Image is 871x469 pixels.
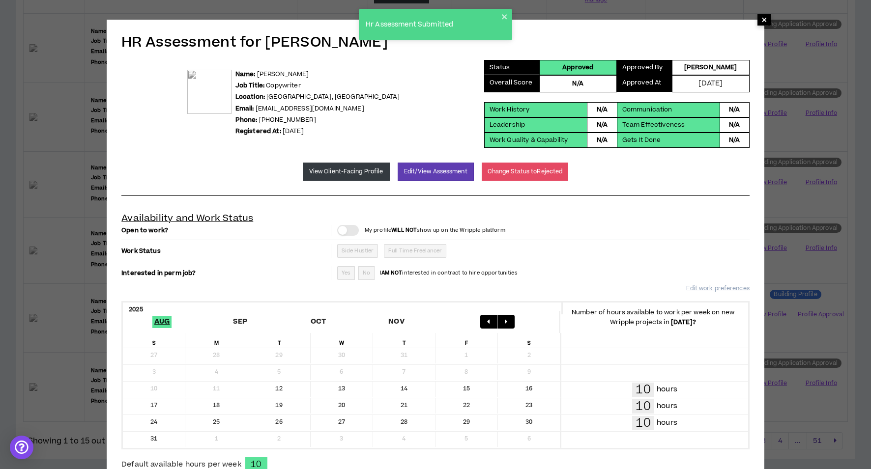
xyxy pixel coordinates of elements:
[498,333,560,348] div: S
[386,316,406,328] span: Nov
[121,32,750,53] h2: HR Assessment for [PERSON_NAME]
[235,104,254,113] b: Email:
[123,333,185,348] div: S
[235,70,400,79] p: [PERSON_NAME]
[622,63,663,72] p: Approved By
[761,14,767,26] span: ×
[152,316,172,328] span: Aug
[686,280,749,297] a: Edit work preferences
[129,305,143,314] b: 2025
[235,92,265,101] b: Location:
[235,81,400,90] p: Copywriter
[671,318,696,327] b: [DATE] ?
[490,120,525,130] p: Leadership
[562,63,593,72] p: Approved
[501,13,508,21] button: close
[256,104,364,113] a: [EMAIL_ADDRESS][DOMAIN_NAME]
[622,78,662,89] p: Approved At
[729,120,740,130] p: N/A
[559,307,747,327] p: Number of hours available to work per week on new Wripple projects in
[380,269,518,277] p: I interested in contract to hire opportunities
[342,247,374,254] span: Side Hustler
[657,401,677,412] p: hours
[729,105,740,114] p: N/A
[10,436,33,459] div: Open Intercom Messenger
[259,115,316,124] a: [PHONE_NUMBER]
[597,136,608,145] p: N/A
[187,70,232,114] img: ln7KUt6098ERaoIy8M3v9X0QzlmYwUxhzlKmAk84.png
[622,105,672,114] p: Communication
[231,316,249,328] span: Sep
[490,105,530,114] p: Work History
[435,333,498,348] div: F
[572,79,583,88] p: N/A
[121,226,329,234] p: Open to work?
[622,120,685,130] p: Team Effectiveness
[121,266,329,280] p: Interested in perm job?
[303,163,390,181] a: View Client-Facing Profile
[490,136,568,145] p: Work Quality & Capability
[684,63,737,72] p: [PERSON_NAME]
[657,417,677,428] p: hours
[342,269,350,276] span: Yes
[235,115,258,124] b: Phone:
[235,70,256,79] b: Name:
[365,226,505,234] p: My profile show up on the Wripple platform
[373,333,435,348] div: T
[398,163,474,181] button: Edit/View Assessment
[311,333,373,348] div: W
[622,136,661,145] p: Gets It Done
[490,63,510,72] p: Status
[597,105,608,114] p: N/A
[121,213,253,224] h1: Availability and Work Status
[266,92,400,101] span: [GEOGRAPHIC_DATA] , [GEOGRAPHIC_DATA]
[309,316,328,328] span: Oct
[363,269,370,276] span: No
[381,269,403,276] strong: AM NOT
[482,163,569,181] button: Change Status toRejected
[672,75,750,92] div: [DATE]
[363,17,501,33] div: Hr Assessment Submitted
[657,384,677,395] p: hours
[121,244,329,258] p: Work Status
[185,333,248,348] div: M
[490,78,533,89] p: Overall Score
[235,127,400,136] p: [DATE]
[235,127,281,136] b: Registered At:
[248,333,311,348] div: T
[388,247,442,254] span: Full Time Freelancer
[597,120,608,130] p: N/A
[391,226,417,234] strong: WILL NOT
[729,136,740,145] p: N/A
[235,81,264,90] b: Job Title:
